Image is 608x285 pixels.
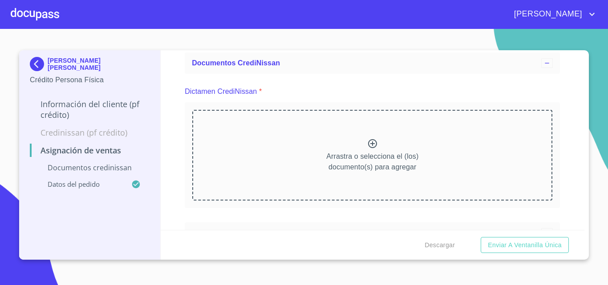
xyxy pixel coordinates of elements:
p: Credinissan (PF crédito) [30,127,150,138]
p: Dictamen CrediNissan [185,86,257,97]
span: Enviar a Ventanilla única [488,240,562,251]
p: Crédito Persona Física [30,75,150,85]
p: Información del cliente (PF crédito) [30,99,150,120]
div: [PERSON_NAME] [PERSON_NAME] [30,57,150,75]
p: Arrastra o selecciona el (los) documento(s) para agregar [326,151,418,173]
button: account of current user [507,7,597,21]
div: Documentos CrediNissan [185,52,560,74]
p: Asignación de Ventas [30,145,150,156]
img: Docupass spot blue [30,57,48,71]
p: [PERSON_NAME] [PERSON_NAME] [48,57,150,71]
span: Descargar [425,240,455,251]
p: Documentos CrediNissan [30,163,150,173]
div: Datos del pedido [185,222,560,244]
span: Documentos CrediNissan [192,59,280,67]
button: Descargar [421,237,458,253]
span: Datos del pedido [192,229,251,237]
span: [PERSON_NAME] [507,7,587,21]
p: Datos del pedido [30,180,131,189]
button: Enviar a Ventanilla única [481,237,569,253]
